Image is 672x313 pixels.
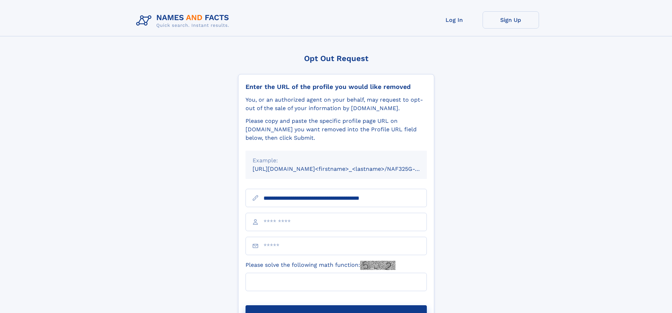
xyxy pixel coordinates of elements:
div: Please copy and paste the specific profile page URL on [DOMAIN_NAME] you want removed into the Pr... [246,117,427,142]
label: Please solve the following math function: [246,261,395,270]
small: [URL][DOMAIN_NAME]<firstname>_<lastname>/NAF325G-xxxxxxxx [253,165,440,172]
div: Enter the URL of the profile you would like removed [246,83,427,91]
div: You, or an authorized agent on your behalf, may request to opt-out of the sale of your informatio... [246,96,427,113]
img: Logo Names and Facts [133,11,235,30]
div: Example: [253,156,420,165]
a: Log In [426,11,483,29]
div: Opt Out Request [238,54,434,63]
a: Sign Up [483,11,539,29]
